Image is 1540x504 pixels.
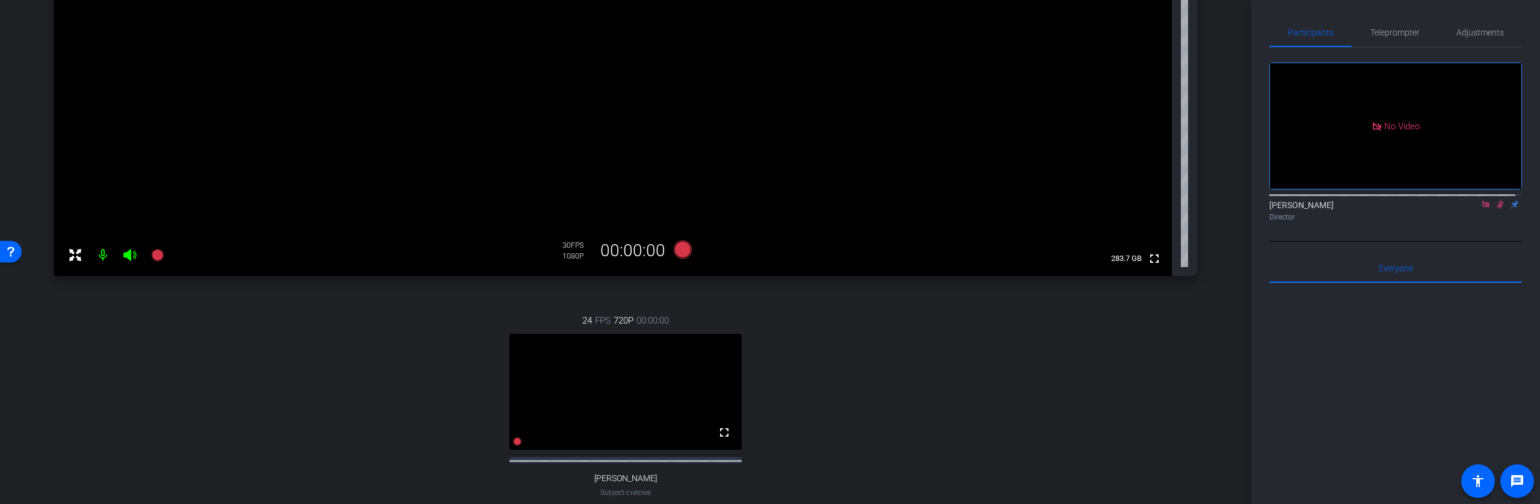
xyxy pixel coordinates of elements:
[1288,28,1334,37] span: Participants
[582,314,592,327] span: 24
[600,487,651,498] span: Subject
[562,241,593,250] div: 30
[717,425,731,440] mat-icon: fullscreen
[1510,474,1524,488] mat-icon: message
[1456,28,1504,37] span: Adjustments
[1471,474,1485,488] mat-icon: accessibility
[595,314,611,327] span: FPS
[1269,199,1522,223] div: [PERSON_NAME]
[1269,212,1522,223] div: Director
[614,314,633,327] span: 720P
[594,473,657,484] span: [PERSON_NAME]
[624,488,626,497] span: -
[626,490,651,496] span: Chrome
[1384,120,1420,131] span: No Video
[571,241,584,250] span: FPS
[1370,28,1420,37] span: Teleprompter
[1147,251,1162,266] mat-icon: fullscreen
[1107,251,1146,266] span: 283.7 GB
[636,314,669,327] span: 00:00:00
[593,241,673,261] div: 00:00:00
[1379,264,1413,272] span: Everyone
[562,251,593,261] div: 1080P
